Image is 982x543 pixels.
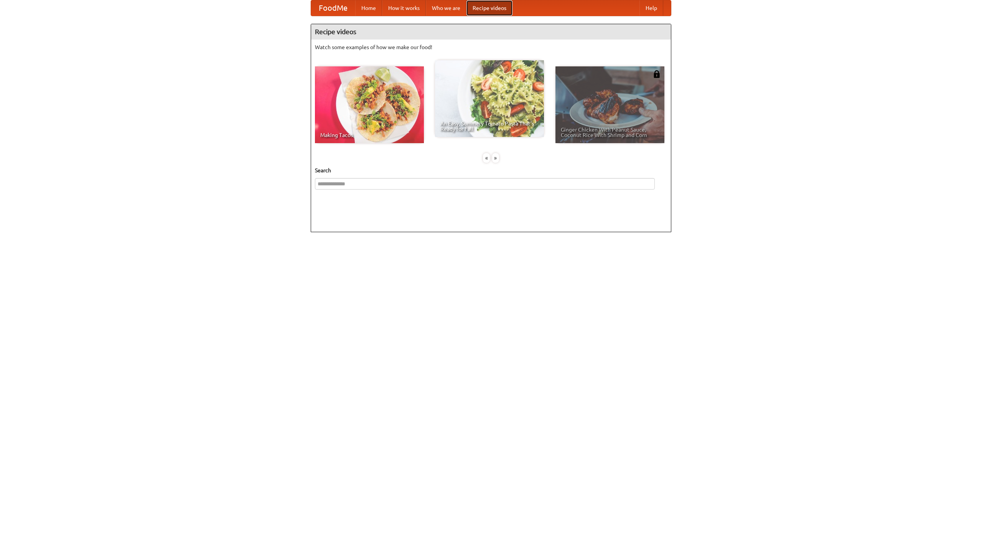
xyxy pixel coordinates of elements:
span: Making Tacos [320,132,419,138]
a: FoodMe [311,0,355,16]
p: Watch some examples of how we make our food! [315,43,667,51]
img: 483408.png [653,70,661,78]
h4: Recipe videos [311,24,671,40]
a: Who we are [426,0,466,16]
span: An Easy, Summery Tomato Pasta That's Ready for Fall [440,121,539,132]
a: Making Tacos [315,66,424,143]
a: Home [355,0,382,16]
a: Help [639,0,663,16]
a: How it works [382,0,426,16]
h5: Search [315,167,667,174]
a: Recipe videos [466,0,512,16]
div: « [483,153,490,163]
div: » [492,153,499,163]
a: An Easy, Summery Tomato Pasta That's Ready for Fall [435,60,544,137]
